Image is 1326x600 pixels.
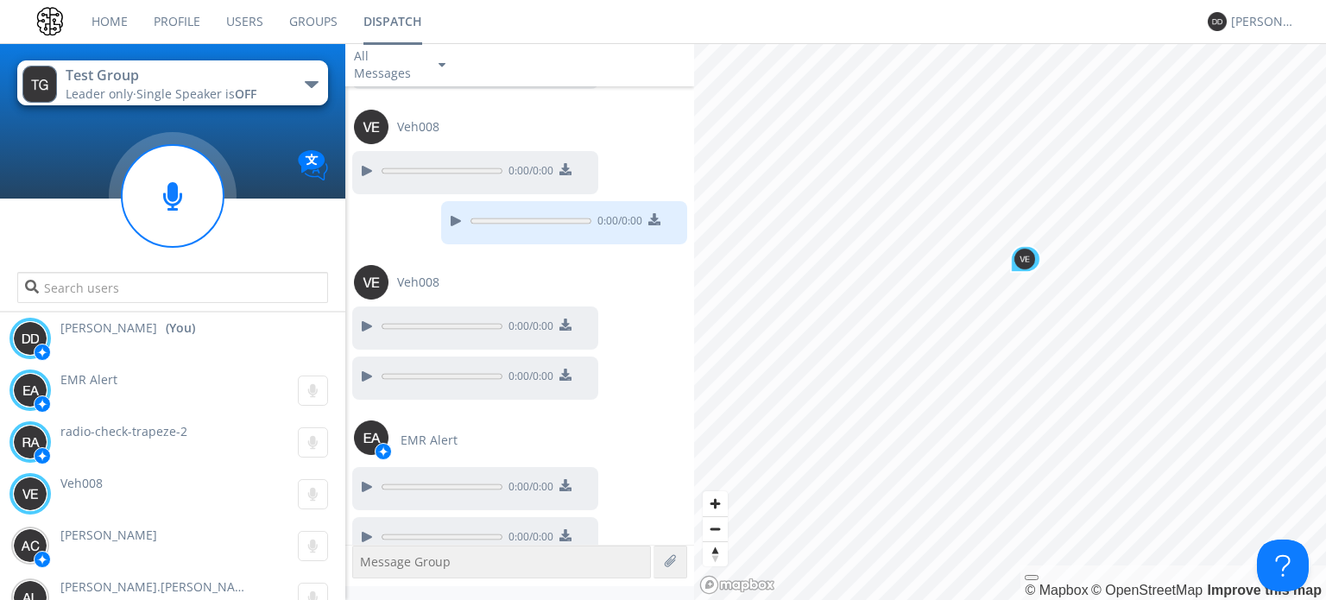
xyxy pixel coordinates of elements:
[35,6,66,37] img: 0b72d42dfa8a407a8643a71bb54b2e48
[1257,540,1309,591] iframe: Toggle Customer Support
[1231,13,1296,30] div: [PERSON_NAME]
[703,541,728,566] button: Reset bearing to north
[13,425,47,459] img: 373638.png
[502,369,553,388] span: 0:00 / 0:00
[1208,583,1322,597] a: Map feedback
[703,516,728,541] button: Zoom out
[60,371,117,388] span: EMR Alert
[694,43,1326,600] canvas: Map
[66,66,260,85] div: Test Group
[502,529,553,548] span: 0:00 / 0:00
[703,517,728,541] span: Zoom out
[397,274,439,291] span: Veh008
[648,213,660,225] img: download media button
[502,479,553,498] span: 0:00 / 0:00
[354,420,388,455] img: 373638.png
[166,319,195,337] div: (You)
[1208,12,1227,31] img: 373638.png
[13,528,47,563] img: 373638.png
[22,66,57,103] img: 373638.png
[559,369,571,381] img: download media button
[354,110,388,144] img: 373638.png
[1010,245,1041,273] div: Map marker
[1091,583,1203,597] a: OpenStreetMap
[60,475,103,491] span: Veh008
[66,85,260,103] div: Leader only ·
[13,321,47,356] img: 373638.png
[1025,583,1088,597] a: Mapbox
[1014,249,1035,269] img: 373638.png
[559,319,571,331] img: download media button
[439,63,445,67] img: caret-down-sm.svg
[559,479,571,491] img: download media button
[60,578,308,595] span: [PERSON_NAME].[PERSON_NAME]+trapeze
[502,319,553,338] span: 0:00 / 0:00
[1025,575,1039,580] button: Toggle attribution
[60,423,187,439] span: radio-check-trapeze-2
[60,527,157,543] span: [PERSON_NAME]
[559,529,571,541] img: download media button
[17,272,328,303] input: Search users
[354,265,388,300] img: 373638.png
[699,575,775,595] a: Mapbox logo
[136,85,256,102] span: Single Speaker is
[298,150,328,180] img: Translation enabled
[235,85,256,102] span: OFF
[591,213,642,232] span: 0:00 / 0:00
[354,47,423,82] div: All Messages
[397,118,439,136] span: Veh008
[17,60,328,105] button: Test GroupLeader only·Single Speaker isOFF
[13,373,47,407] img: 373638.png
[559,163,571,175] img: download media button
[401,432,458,449] span: EMR Alert
[703,542,728,566] span: Reset bearing to north
[502,163,553,182] span: 0:00 / 0:00
[703,491,728,516] button: Zoom in
[60,319,157,337] span: [PERSON_NAME]
[13,477,47,511] img: 373638.png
